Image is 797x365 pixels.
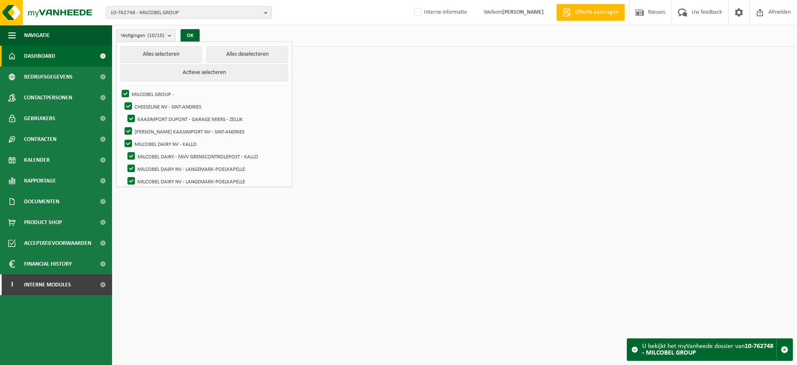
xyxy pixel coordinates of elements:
[126,150,288,163] label: MILCOBEL DAIRY - FAVV GRENSCONTROLEPOST - KALLO
[123,100,288,113] label: CHEESELINE NV - SINT-ANDRIES
[24,25,50,46] span: Navigatie
[126,113,288,125] label: KAASIMPORT DUPONT - GARAGE MIERS - ZELLIK
[24,233,91,254] span: Acceptatievoorwaarden
[556,4,625,21] a: Offerte aanvragen
[8,274,16,295] span: I
[181,29,200,42] button: OK
[24,212,62,233] span: Product Shop
[110,7,261,19] span: 10-762748 - MILCOBEL GROUP
[24,46,55,67] span: Dashboard
[573,8,621,17] span: Offerte aanvragen
[24,150,50,170] span: Kalender
[121,30,164,42] span: Vestigingen
[24,274,71,295] span: Interne modules
[24,191,59,212] span: Documenten
[24,170,56,191] span: Rapportage
[24,108,55,129] span: Gebruikers
[147,33,164,38] count: (10/10)
[123,125,288,138] label: [PERSON_NAME] KAASIMPORT NV - SINT-ANDRIES
[126,175,288,187] label: MILCOBEL DAIRY NV - LANGEMARK-POELKAPELLE
[120,64,288,81] button: Actieve selecteren
[24,129,56,150] span: Contracten
[502,9,544,15] strong: [PERSON_NAME]
[123,138,288,150] label: MILCOBEL DAIRY NV - KALLO
[24,254,72,274] span: Financial History
[126,163,288,175] label: MILCOBEL DAIRY NV - LANGEMARK-POELKAPELLE
[24,87,72,108] span: Contactpersonen
[642,343,773,356] strong: 10-762748 - MILCOBEL GROUP
[116,29,176,42] button: Vestigingen(10/10)
[412,6,467,19] label: Interne informatie
[642,339,776,360] div: U bekijkt het myVanheede dossier van
[120,46,202,63] button: Alles selecteren
[24,67,73,87] span: Bedrijfsgegevens
[106,6,272,19] button: 10-762748 - MILCOBEL GROUP
[120,88,288,100] label: MILCOBEL GROUP -
[207,46,288,63] button: Alles deselecteren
